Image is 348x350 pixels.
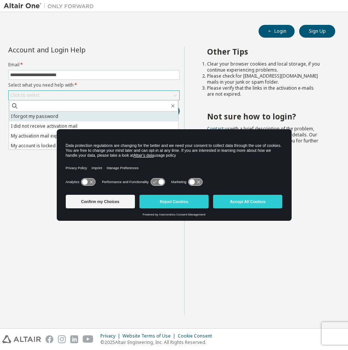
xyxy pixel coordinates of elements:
[207,61,322,73] li: Clear your browser cookies and local storage, if you continue experiencing problems.
[8,47,145,53] div: Account and Login Help
[259,25,295,38] button: Login
[4,2,98,10] img: Altair One
[207,112,322,121] h2: Not sure how to login?
[45,335,53,343] img: facebook.svg
[58,335,66,343] img: instagram.svg
[207,47,322,57] h2: Other Tips
[10,92,39,98] div: Click to select
[207,125,318,150] span: with a brief description of the problem, your registered e-mail id and company details. Our suppo...
[100,339,216,345] p: © 2025 Altair Engineering, Inc. All Rights Reserved.
[9,112,178,121] li: I forgot my password
[70,335,78,343] img: linkedin.svg
[9,91,179,100] div: Click to select
[100,333,123,339] div: Privacy
[123,333,178,339] div: Website Terms of Use
[207,73,322,85] li: Please check for [EMAIL_ADDRESS][DOMAIN_NAME] mails in your junk or spam folder.
[83,335,94,343] img: youtube.svg
[2,335,41,343] img: altair_logo.svg
[178,333,216,339] div: Cookie Consent
[207,125,230,132] a: Contact us
[8,62,180,68] label: Email
[8,82,180,88] label: Select what you need help with
[299,25,335,38] button: Sign Up
[207,85,322,97] li: Please verify that the links in the activation e-mails are not expired.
